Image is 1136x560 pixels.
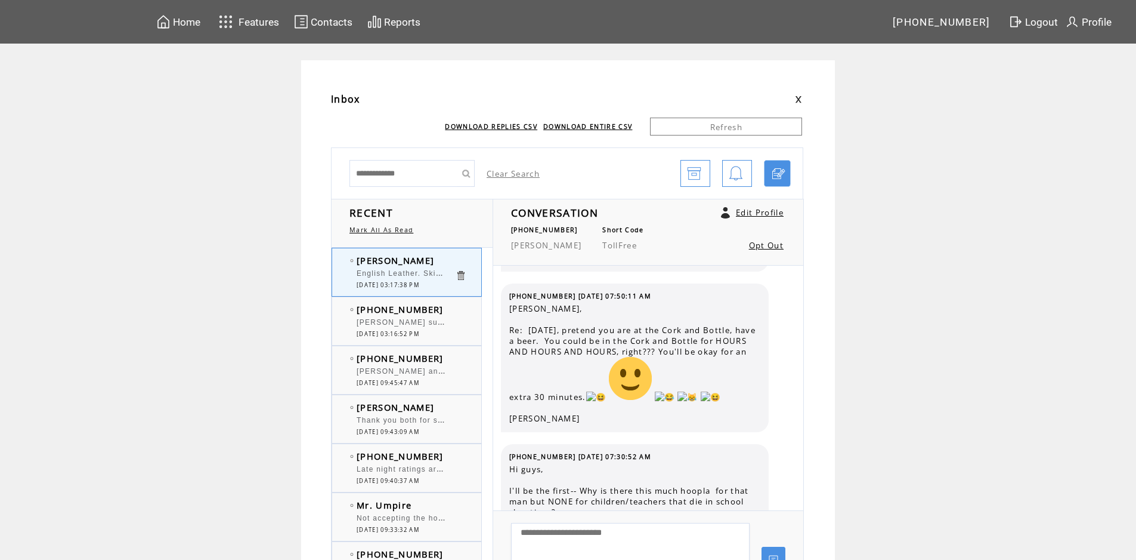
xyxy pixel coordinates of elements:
[687,161,701,187] img: archive.png
[357,281,419,289] span: [DATE] 03:17:38 PM
[215,12,236,32] img: features.svg
[893,16,990,28] span: [PHONE_NUMBER]
[1008,14,1023,29] img: exit.svg
[384,16,420,28] span: Reports
[677,392,698,402] img: 😹
[1082,16,1112,28] span: Profile
[357,254,434,266] span: [PERSON_NAME]
[650,118,802,136] a: Refresh
[350,259,354,262] img: bulletEmpty.png
[357,428,419,436] span: [DATE] 09:43:09 AM
[602,240,637,251] span: TollFree
[357,526,419,534] span: [DATE] 09:33:32 AM
[1007,13,1063,31] a: Logout
[357,477,419,485] span: [DATE] 09:40:37 AM
[357,450,444,462] span: [PHONE_NUMBER]
[543,122,632,131] a: DOWNLOAD ENTIRE CSV
[586,392,606,402] img: 😆
[701,392,721,402] img: 😆
[350,406,354,409] img: bulletEmpty.png
[487,168,540,179] a: Clear Search
[357,416,1129,424] span: Thank you both for sharing the conversations with us- same as tv situation honestly I don't care ...
[357,548,444,560] span: [PHONE_NUMBER]
[357,364,763,376] span: [PERSON_NAME] and [PERSON_NAME]. [PERSON_NAME], I think "Dippy Dork" is an endearing name.
[357,499,411,511] span: Mr. Umpire
[357,352,444,364] span: [PHONE_NUMBER]
[457,160,475,187] input: Submit
[729,161,743,187] img: bell.png
[331,93,360,106] span: Inbox
[357,401,434,413] span: [PERSON_NAME]
[609,357,652,400] img: 🤣
[509,303,760,424] span: [PERSON_NAME], Re: [DATE], pretend you are at the Cork and Bottle, have a beer. You could be in t...
[292,13,354,31] a: Contacts
[350,553,354,556] img: bulletEmpty.png
[511,205,598,220] span: CONVERSATION
[350,357,354,360] img: bulletEmpty.png
[749,240,784,251] a: Opt Out
[239,16,279,28] span: Features
[350,455,354,458] img: bulletEmpty.png
[736,207,784,218] a: Edit Profile
[367,14,382,29] img: chart.svg
[357,303,444,315] span: [PHONE_NUMBER]
[213,10,281,33] a: Features
[349,205,393,220] span: RECENT
[721,207,730,219] a: Click to edit user profile
[349,226,413,234] a: Mark All As Read
[357,315,861,327] span: [PERSON_NAME] suspension might have been a factor in shooting at Sacramento ABC affiliate, DA say...
[311,16,352,28] span: Contacts
[357,330,419,338] span: [DATE] 03:16:52 PM
[445,122,537,131] a: DOWNLOAD REPLIES CSV
[455,270,466,281] a: Click to delete these messgaes
[602,226,643,234] span: Short Code
[350,308,354,311] img: bulletEmpty.png
[366,13,422,31] a: Reports
[764,160,791,187] a: Click to start a chat with mobile number by SMS
[509,292,651,300] span: [PHONE_NUMBER] [DATE] 07:50:11 AM
[357,511,925,523] span: Not accepting the homework assignment. Never watched [PERSON_NAME] and won't. This is probably a ...
[509,453,651,461] span: [PHONE_NUMBER] [DATE] 07:30:52 AM
[154,13,202,31] a: Home
[357,379,419,387] span: [DATE] 09:45:47 AM
[655,392,675,402] img: 😂
[511,240,581,251] span: [PERSON_NAME]
[357,266,566,278] span: English Leather. Skin Bracer, my Dad wore Old Spice
[173,16,200,28] span: Home
[357,462,541,474] span: Late night ratings are terrible across the board
[350,504,354,507] img: bulletEmpty.png
[511,226,578,234] span: [PHONE_NUMBER]
[156,14,171,29] img: home.svg
[1063,13,1113,31] a: Profile
[1065,14,1079,29] img: profile.svg
[1025,16,1058,28] span: Logout
[294,14,308,29] img: contacts.svg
